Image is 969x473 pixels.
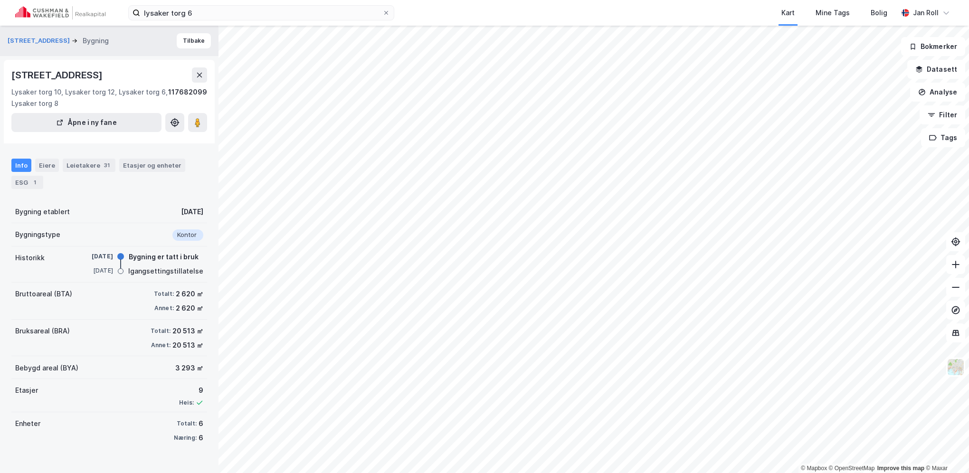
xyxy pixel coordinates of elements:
[829,465,875,472] a: OpenStreetMap
[30,178,39,187] div: 1
[781,7,795,19] div: Kart
[921,128,965,147] button: Tags
[175,362,203,374] div: 3 293 ㎡
[871,7,887,19] div: Bolig
[921,427,969,473] iframe: Chat Widget
[123,161,181,170] div: Etasjer og enheter
[35,159,59,172] div: Eiere
[151,327,171,335] div: Totalt:
[176,288,203,300] div: 2 620 ㎡
[11,67,104,83] div: [STREET_ADDRESS]
[128,265,203,277] div: Igangsettingstillatelse
[11,159,31,172] div: Info
[907,60,965,79] button: Datasett
[15,418,40,429] div: Enheter
[920,105,965,124] button: Filter
[801,465,827,472] a: Mapbox
[15,325,70,337] div: Bruksareal (BRA)
[179,399,194,407] div: Heis:
[11,113,161,132] button: Åpne i ny fane
[11,176,43,189] div: ESG
[816,7,850,19] div: Mine Tags
[921,427,969,473] div: Kontrollprogram for chat
[15,252,45,264] div: Historikk
[174,434,197,442] div: Næring:
[83,35,109,47] div: Bygning
[151,341,171,349] div: Annet:
[8,36,72,46] button: [STREET_ADDRESS]
[15,362,78,374] div: Bebygd areal (BYA)
[129,251,199,263] div: Bygning er tatt i bruk
[179,385,203,396] div: 9
[901,37,965,56] button: Bokmerker
[199,432,203,444] div: 6
[75,252,113,261] div: [DATE]
[15,6,105,19] img: cushman-wakefield-realkapital-logo.202ea83816669bd177139c58696a8fa1.svg
[877,465,924,472] a: Improve this map
[177,33,211,48] button: Tilbake
[913,7,939,19] div: Jan Roll
[168,86,207,109] div: 117682099
[75,266,113,275] div: [DATE]
[15,288,72,300] div: Bruttoareal (BTA)
[154,304,174,312] div: Annet:
[199,418,203,429] div: 6
[177,420,197,427] div: Totalt:
[172,325,203,337] div: 20 513 ㎡
[172,340,203,351] div: 20 513 ㎡
[15,385,38,396] div: Etasjer
[63,159,115,172] div: Leietakere
[181,206,203,218] div: [DATE]
[176,303,203,314] div: 2 620 ㎡
[15,206,70,218] div: Bygning etablert
[910,83,965,102] button: Analyse
[154,290,174,298] div: Totalt:
[947,358,965,376] img: Z
[102,161,112,170] div: 31
[140,6,382,20] input: Søk på adresse, matrikkel, gårdeiere, leietakere eller personer
[15,229,60,240] div: Bygningstype
[11,86,168,109] div: Lysaker torg 10, Lysaker torg 12, Lysaker torg 6, Lysaker torg 8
